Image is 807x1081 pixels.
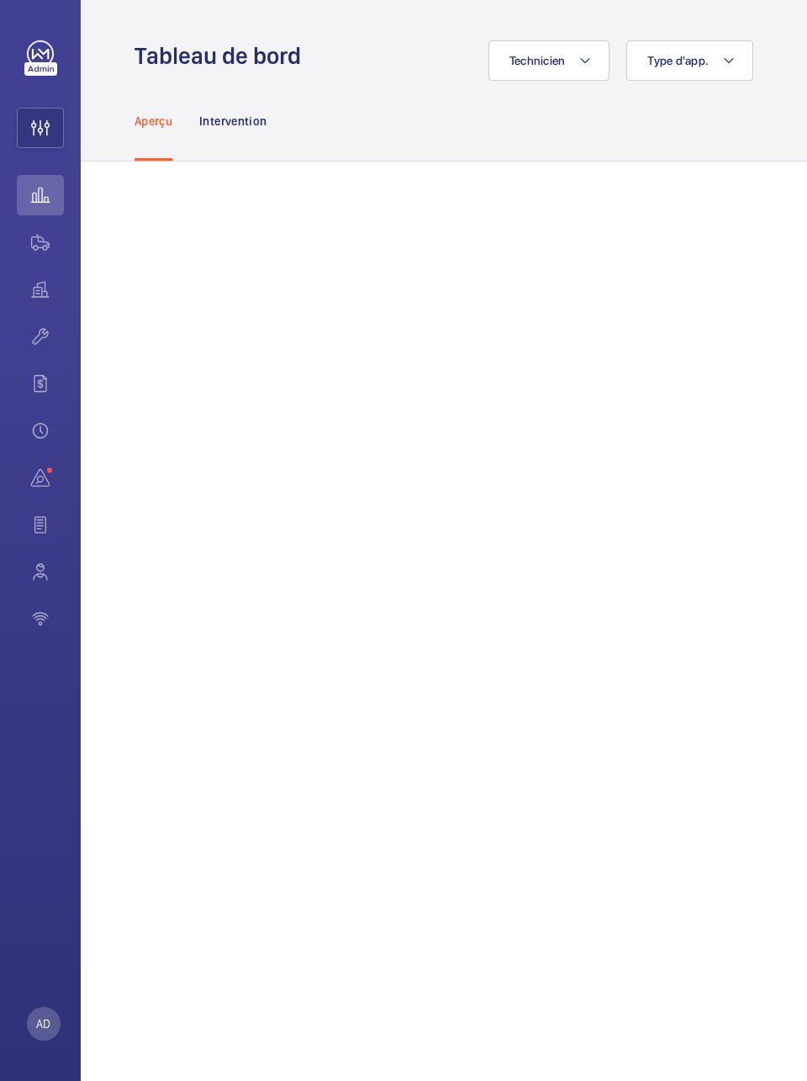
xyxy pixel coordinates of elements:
p: Aperçu [134,113,172,130]
p: Intervention [199,113,266,130]
h1: Tableau de bord [134,40,311,72]
p: AD [36,1015,50,1032]
span: Type d'app. [647,54,709,67]
span: Technicien [509,54,566,67]
button: Technicien [488,40,610,81]
button: Type d'app. [626,40,753,81]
